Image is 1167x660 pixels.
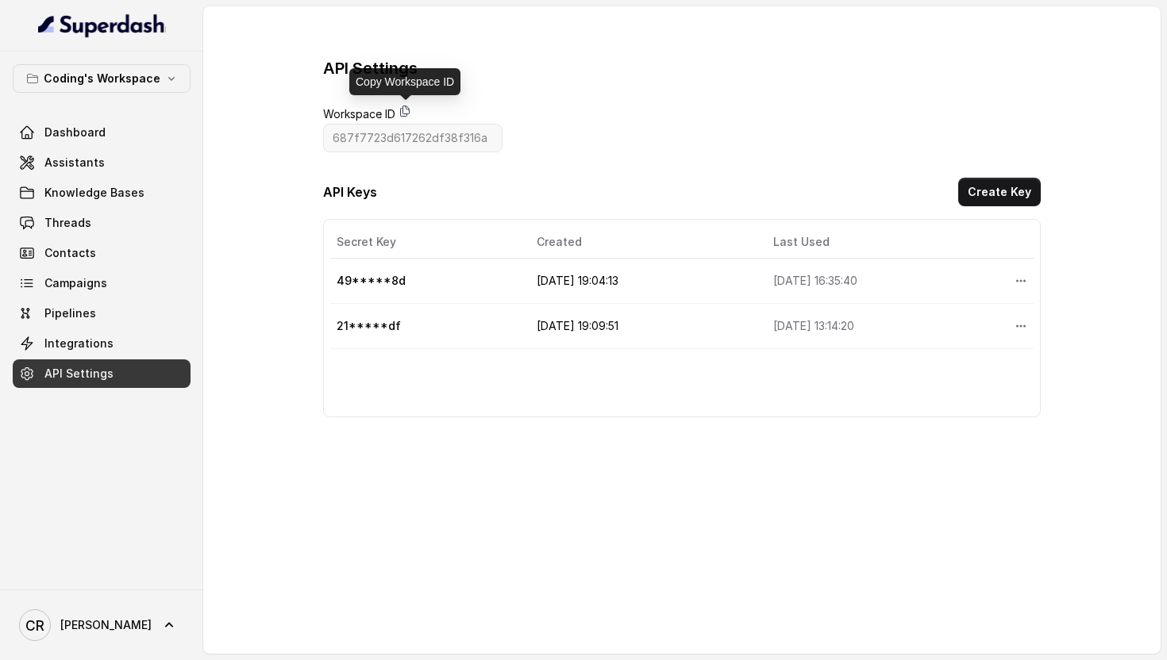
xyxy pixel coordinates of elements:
a: Pipelines [13,299,191,328]
a: Contacts [13,239,191,267]
div: Copy Workspace ID [349,68,460,95]
span: Dashboard [44,125,106,140]
span: Threads [44,215,91,231]
a: Knowledge Bases [13,178,191,207]
td: [DATE] 13:14:20 [761,304,1002,349]
button: More options [1007,267,1035,295]
h3: API Settings [323,57,418,79]
th: Created [524,226,761,259]
a: [PERSON_NAME] [13,603,191,647]
span: Assistants [44,155,105,171]
span: API Settings [44,366,114,382]
th: Secret Key [330,226,525,259]
label: Workspace ID [323,105,395,124]
img: light.svg [38,13,166,38]
text: CR [25,617,44,634]
td: [DATE] 19:04:13 [524,259,761,304]
span: Integrations [44,336,114,351]
button: Coding's Workspace [13,64,191,93]
button: Create Key [958,178,1041,206]
a: Dashboard [13,118,191,147]
a: Campaigns [13,269,191,297]
span: Campaigns [44,275,107,291]
button: More options [1007,312,1035,340]
p: Coding's Workspace [44,69,160,88]
td: [DATE] 19:09:51 [524,304,761,349]
a: Assistants [13,148,191,177]
a: Integrations [13,329,191,358]
a: API Settings [13,359,191,388]
span: Knowledge Bases [44,185,144,201]
a: Threads [13,209,191,237]
td: [DATE] 16:35:40 [761,259,1002,304]
h3: API Keys [323,182,377,201]
th: Last Used [761,226,1002,259]
span: [PERSON_NAME] [60,617,152,633]
span: Pipelines [44,305,96,321]
span: Contacts [44,245,96,261]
